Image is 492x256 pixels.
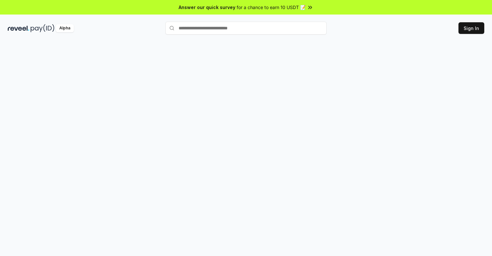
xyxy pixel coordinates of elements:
[179,4,235,11] span: Answer our quick survey
[56,24,74,32] div: Alpha
[31,24,54,32] img: pay_id
[458,22,484,34] button: Sign In
[237,4,306,11] span: for a chance to earn 10 USDT 📝
[8,24,29,32] img: reveel_dark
